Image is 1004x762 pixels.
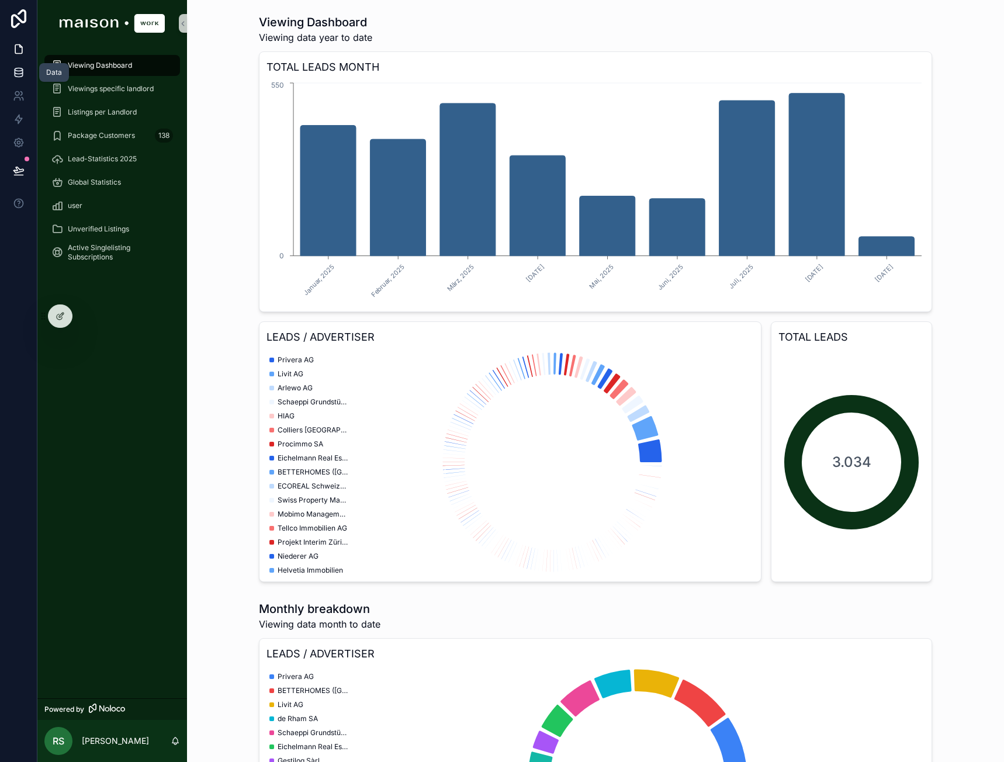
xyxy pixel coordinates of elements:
[266,80,925,304] div: chart
[278,425,348,435] span: Colliers [GEOGRAPHIC_DATA] AG
[68,131,135,140] span: Package Customers
[727,262,754,290] text: Juli, 2025
[68,154,137,164] span: Lead-Statistics 2025
[778,329,925,345] h3: TOTAL LEADS
[874,262,895,283] text: [DATE]
[44,55,180,76] a: Viewing Dashboard
[259,617,380,631] span: Viewing data month to date
[278,397,348,407] span: Schaeppi Grundstücke AG
[278,411,295,421] span: HIAG
[68,224,129,234] span: Unverified Listings
[44,78,180,99] a: Viewings specific landlord
[278,439,323,449] span: Procimmo SA
[68,84,154,93] span: Viewings specific landlord
[278,524,347,533] span: Tellco Immobilien AG
[445,262,476,293] text: März, 2025
[278,566,343,575] span: Helvetia Immobilien
[266,329,754,345] h3: LEADS / ADVERTISER
[259,14,372,30] h1: Viewing Dashboard
[259,30,372,44] span: Viewing data year to date
[266,646,925,662] h3: LEADS / ADVERTISER
[155,129,173,143] div: 138
[278,482,348,491] span: ECOREAL Schweizerische Immobilien Anlagestiftung
[302,262,337,297] text: Januar, 2025
[266,350,754,574] div: chart
[278,467,348,477] span: BETTERHOMES ([GEOGRAPHIC_DATA]) AG
[44,242,180,263] a: Active Singlelisting Subscriptions
[278,742,348,751] span: Eichelmann Real Estate GmbH
[68,108,137,117] span: Listings per Landlord
[804,262,825,283] text: [DATE]
[44,195,180,216] a: user
[278,510,348,519] span: Mobimo Management AG
[524,262,545,283] text: [DATE]
[278,383,313,393] span: Arlewo AG
[278,496,348,505] span: Swiss Property Management AG
[60,14,165,33] img: App logo
[68,243,168,262] span: Active Singlelisting Subscriptions
[832,453,871,472] span: 3.034
[44,102,180,123] a: Listings per Landlord
[656,262,685,292] text: Juni, 2025
[259,601,380,617] h1: Monthly breakdown
[44,148,180,169] a: Lead-Statistics 2025
[278,714,318,723] span: de Rham SA
[278,672,314,681] span: Privera AG
[37,698,187,720] a: Powered by
[53,734,64,748] span: RS
[37,47,187,278] div: scrollable content
[278,552,318,561] span: Niederer AG
[278,453,348,463] span: Eichelmann Real Estate GmbH
[44,172,180,193] a: Global Statistics
[44,125,180,146] a: Package Customers138
[68,178,121,187] span: Global Statistics
[68,61,132,70] span: Viewing Dashboard
[369,262,406,299] text: Februar, 2025
[278,355,314,365] span: Privera AG
[278,728,348,737] span: Schaeppi Grundstücke AG
[46,68,62,77] div: Data
[588,262,615,290] text: Mai, 2025
[68,201,82,210] span: user
[278,686,348,695] span: BETTERHOMES ([GEOGRAPHIC_DATA]) AG
[266,59,925,75] h3: TOTAL LEADS MONTH
[44,705,84,714] span: Powered by
[82,735,149,747] p: [PERSON_NAME]
[278,700,303,709] span: Livit AG
[44,219,180,240] a: Unverified Listings
[278,538,348,547] span: Projekt Interim Zürich GmbH
[279,251,284,260] tspan: 0
[271,81,284,89] tspan: 550
[278,369,303,379] span: Livit AG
